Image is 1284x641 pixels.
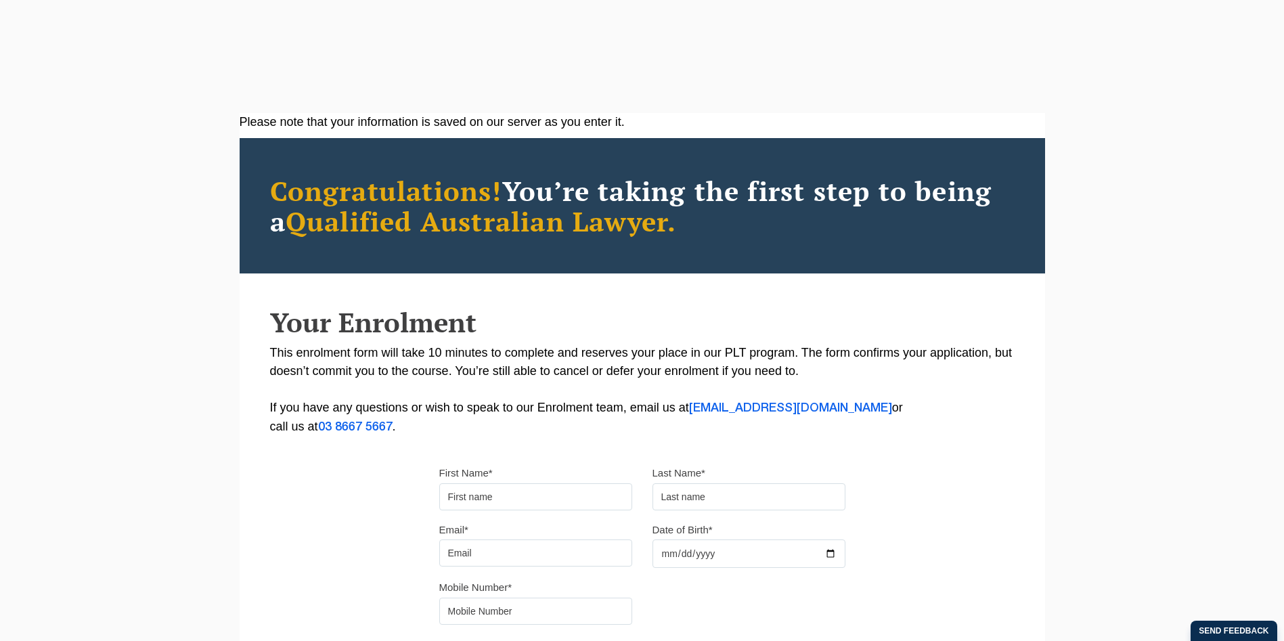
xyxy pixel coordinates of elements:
[318,422,393,433] a: 03 8667 5667
[652,483,845,510] input: Last name
[439,539,632,567] input: Email
[270,175,1015,236] h2: You’re taking the first step to being a
[439,523,468,537] label: Email*
[652,523,713,537] label: Date of Birth*
[439,598,632,625] input: Mobile Number
[270,173,502,208] span: Congratulations!
[689,403,892,414] a: [EMAIL_ADDRESS][DOMAIN_NAME]
[270,344,1015,437] p: This enrolment form will take 10 minutes to complete and reserves your place in our PLT program. ...
[652,466,705,480] label: Last Name*
[240,113,1045,131] div: Please note that your information is saved on our server as you enter it.
[270,307,1015,337] h2: Your Enrolment
[439,581,512,594] label: Mobile Number*
[439,466,493,480] label: First Name*
[286,203,677,239] span: Qualified Australian Lawyer.
[439,483,632,510] input: First name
